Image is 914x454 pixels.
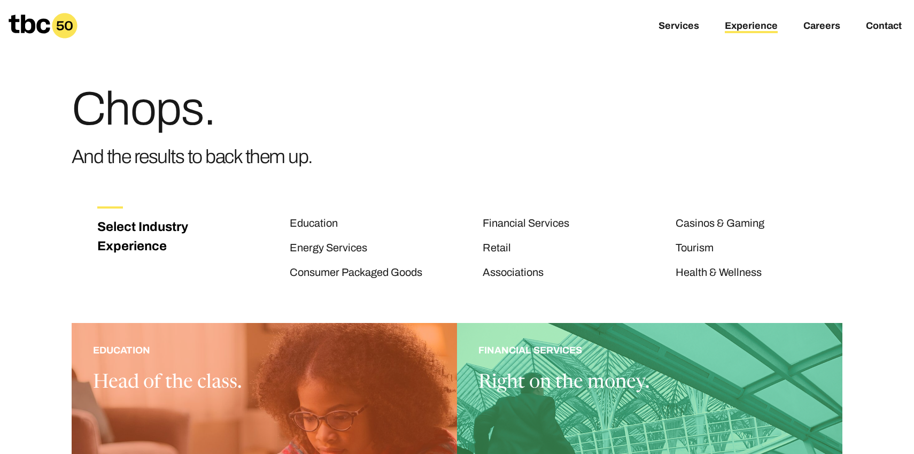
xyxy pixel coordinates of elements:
[9,13,78,39] a: Homepage
[483,242,511,256] a: Retail
[72,86,313,133] h1: Chops.
[676,266,762,280] a: Health & Wellness
[290,266,422,280] a: Consumer Packaged Goods
[483,266,544,280] a: Associations
[290,242,367,256] a: Energy Services
[676,242,714,256] a: Tourism
[676,217,764,231] a: Casinos & Gaming
[803,20,840,33] a: Careers
[866,20,902,33] a: Contact
[290,217,338,231] a: Education
[483,217,569,231] a: Financial Services
[97,217,200,256] h3: Select Industry Experience
[725,20,778,33] a: Experience
[659,20,699,33] a: Services
[72,141,313,172] h3: And the results to back them up.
